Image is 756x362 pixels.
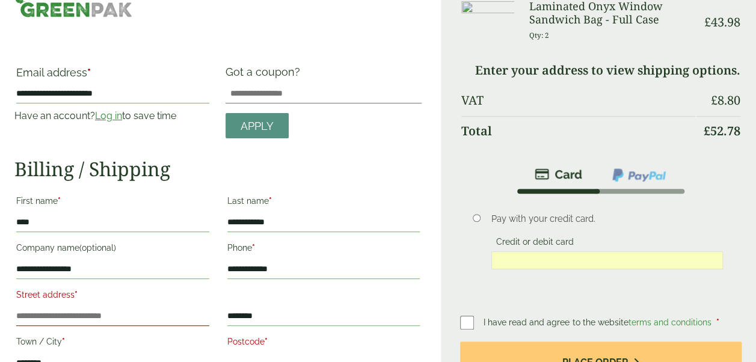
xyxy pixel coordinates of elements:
[704,14,711,30] span: £
[265,337,268,346] abbr: required
[241,120,274,133] span: Apply
[704,123,740,139] bdi: 52.78
[252,243,255,253] abbr: required
[491,212,723,225] p: Pay with your credit card.
[711,92,740,108] bdi: 8.80
[16,67,209,84] label: Email address
[95,110,122,121] a: Log in
[16,286,209,307] label: Street address
[227,333,420,354] label: Postcode
[611,167,667,183] img: ppcp-gateway.png
[461,116,695,146] th: Total
[227,239,420,260] label: Phone
[79,243,116,253] span: (optional)
[14,109,211,123] p: Have an account? to save time
[226,66,305,84] label: Got a coupon?
[226,113,289,139] a: Apply
[711,92,718,108] span: £
[14,158,422,180] h2: Billing / Shipping
[716,318,719,327] abbr: required
[461,56,740,85] td: Enter your address to view shipping options.
[16,333,209,354] label: Town / City
[484,318,713,327] span: I have read and agree to the website
[87,66,91,79] abbr: required
[704,123,710,139] span: £
[75,290,78,299] abbr: required
[16,239,209,260] label: Company name
[495,255,719,266] iframe: Secure card payment input frame
[535,167,582,182] img: stripe.png
[628,318,711,327] a: terms and conditions
[16,192,209,213] label: First name
[491,237,579,250] label: Credit or debit card
[461,86,695,115] th: VAT
[62,337,65,346] abbr: required
[704,14,740,30] bdi: 43.98
[529,31,549,40] small: Qty: 2
[269,196,272,206] abbr: required
[227,192,420,213] label: Last name
[58,196,61,206] abbr: required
